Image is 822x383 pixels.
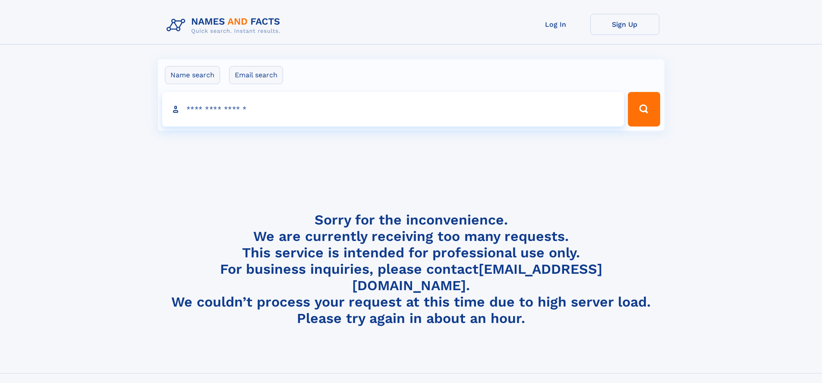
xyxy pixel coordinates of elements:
[165,66,220,84] label: Name search
[521,14,590,35] a: Log In
[229,66,283,84] label: Email search
[352,261,602,294] a: [EMAIL_ADDRESS][DOMAIN_NAME]
[162,92,624,127] input: search input
[628,92,660,127] button: Search Button
[163,212,659,327] h4: Sorry for the inconvenience. We are currently receiving too many requests. This service is intend...
[163,14,287,37] img: Logo Names and Facts
[590,14,659,35] a: Sign Up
